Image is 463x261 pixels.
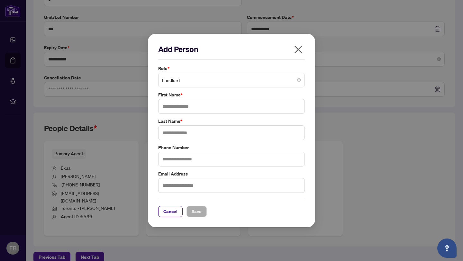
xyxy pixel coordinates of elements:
span: Landlord [162,74,301,86]
label: Last Name [158,118,305,125]
label: First Name [158,91,305,98]
button: Cancel [158,206,183,217]
button: Open asap [437,239,457,258]
span: close-circle [297,78,301,82]
label: Email Address [158,170,305,177]
span: Cancel [163,206,177,217]
span: close [293,44,304,55]
label: Role [158,65,305,72]
label: Phone Number [158,144,305,151]
button: Save [186,206,207,217]
h2: Add Person [158,44,305,54]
